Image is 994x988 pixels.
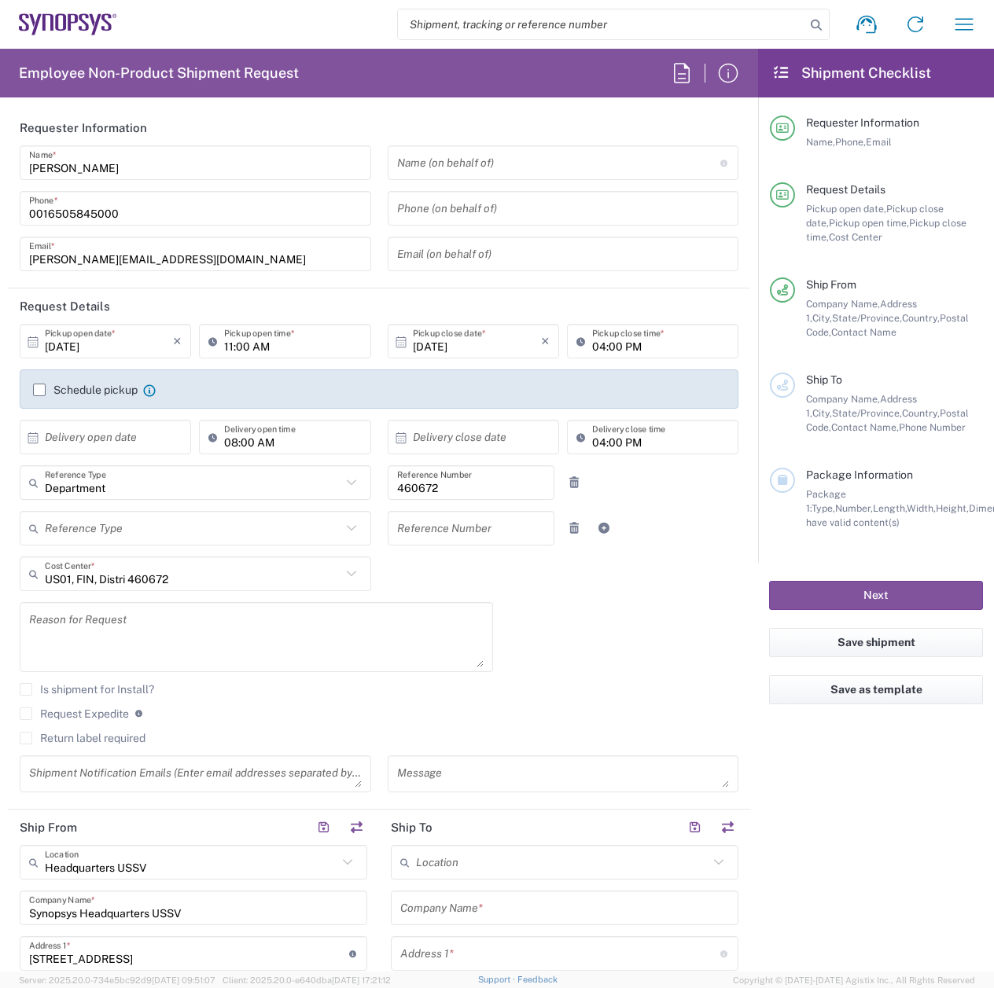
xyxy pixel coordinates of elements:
span: City, [812,312,832,324]
span: Copyright © [DATE]-[DATE] Agistix Inc., All Rights Reserved [733,973,975,987]
a: Add Reference [593,517,615,539]
span: Number, [835,502,873,514]
span: Request Details [806,183,885,196]
a: Feedback [517,975,558,984]
span: Email [866,136,892,148]
i: × [541,329,550,354]
button: Save shipment [769,628,983,657]
span: Country, [902,407,940,419]
button: Save as template [769,675,983,704]
span: Name, [806,136,835,148]
span: Pickup open date, [806,203,886,215]
span: Ship To [806,373,842,386]
span: Length, [873,502,907,514]
span: Package 1: [806,488,846,514]
span: Phone, [835,136,866,148]
label: Schedule pickup [33,384,138,396]
label: Return label required [20,732,145,744]
h2: Requester Information [20,120,147,136]
span: Cost Center [829,231,882,243]
i: × [173,329,182,354]
button: Next [769,581,983,610]
span: Requester Information [806,116,919,129]
h2: Shipment Checklist [772,64,931,83]
span: Company Name, [806,298,880,310]
span: State/Province, [832,407,902,419]
span: [DATE] 09:51:07 [152,975,215,985]
span: [DATE] 17:21:12 [332,975,391,985]
span: Width, [907,502,936,514]
a: Remove Reference [563,472,585,494]
a: Support [478,975,517,984]
span: Country, [902,312,940,324]
span: Contact Name, [831,421,899,433]
span: Company Name, [806,393,880,405]
span: City, [812,407,832,419]
span: Type, [812,502,835,514]
h2: Request Details [20,299,110,314]
span: Server: 2025.20.0-734e5bc92d9 [19,975,215,985]
input: Shipment, tracking or reference number [398,9,805,39]
a: Remove Reference [563,517,585,539]
span: Phone Number [899,421,966,433]
label: Is shipment for Install? [20,683,154,696]
h2: Ship From [20,820,77,836]
label: Request Expedite [20,707,129,720]
span: Package Information [806,468,913,481]
span: Contact Name [831,326,896,338]
span: Ship From [806,278,856,291]
span: Client: 2025.20.0-e640dba [223,975,391,985]
span: Height, [936,502,969,514]
span: State/Province, [832,312,902,324]
h2: Employee Non-Product Shipment Request [19,64,299,83]
h2: Ship To [391,820,433,836]
span: Pickup open time, [829,217,909,229]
